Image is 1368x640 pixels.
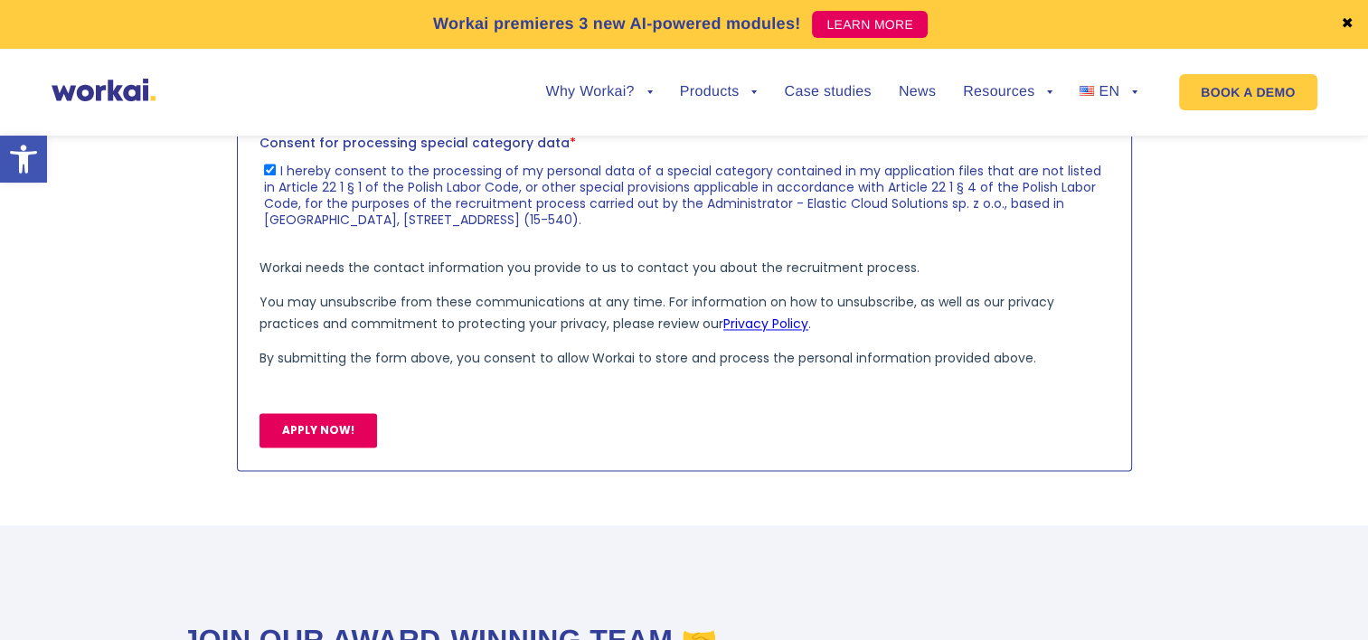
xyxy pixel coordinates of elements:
[425,74,570,92] span: Mobile phone number
[464,497,549,515] a: Privacy Policy
[812,11,928,38] a: LEARN MORE
[1179,74,1316,110] a: BOOK A DEMO
[1099,84,1119,99] span: EN
[5,344,842,411] span: I hereby consent to the processing of my personal data of a special category contained in my appl...
[680,85,758,99] a: Products
[899,85,936,99] a: News
[5,250,817,301] span: I hereby consent to the processing of the personal data I have provided during the recruitment pr...
[5,346,16,358] input: I hereby consent to the processing of my personal data of a special category contained in my appl...
[1341,17,1354,32] a: ✖
[545,85,652,99] a: Why Workai?
[963,85,1052,99] a: Resources
[433,12,801,36] p: Workai premieres 3 new AI-powered modules!
[5,252,16,264] input: I hereby consent to the processing of the personal data I have provided during the recruitment pr...
[784,85,871,99] a: Case studies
